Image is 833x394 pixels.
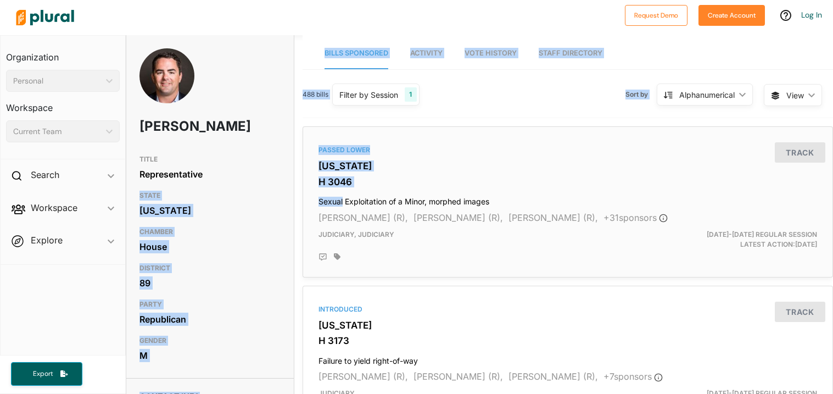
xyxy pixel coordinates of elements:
h4: Failure to yield right-of-way [318,351,817,366]
button: Create Account [698,5,765,26]
span: [PERSON_NAME] (R), [318,371,408,382]
span: [DATE]-[DATE] Regular Session [707,230,817,238]
div: [US_STATE] [139,202,281,219]
h4: Sexual Exploitation of a Minor, morphed images [318,192,817,207]
h3: Workspace [6,92,120,116]
div: House [139,238,281,255]
a: Log In [801,10,822,20]
img: Headshot of Micah Caskey [139,48,194,113]
h2: Search [31,169,59,181]
h3: [US_STATE] [318,160,817,171]
h3: [US_STATE] [318,320,817,331]
span: + 7 sponsor s [603,371,663,382]
span: [PERSON_NAME] (R), [508,212,598,223]
span: Vote History [465,49,517,57]
span: Sort by [625,90,657,99]
div: Current Team [13,126,102,137]
h3: TITLE [139,153,281,166]
h3: CHAMBER [139,225,281,238]
span: [PERSON_NAME] (R), [413,212,503,223]
div: Add Position Statement [318,253,327,262]
button: Track [775,302,825,322]
span: [PERSON_NAME] (R), [318,212,408,223]
h3: Organization [6,41,120,65]
h3: STATE [139,189,281,202]
div: Personal [13,75,102,87]
button: Request Demo [625,5,687,26]
div: Add tags [334,253,340,260]
span: Export [25,369,60,379]
div: Representative [139,166,281,182]
span: Bills Sponsored [325,49,388,57]
span: Activity [410,49,443,57]
a: Vote History [465,38,517,69]
div: Filter by Session [339,89,398,101]
div: 89 [139,275,281,291]
a: Request Demo [625,9,687,20]
div: 1 [405,87,416,102]
div: Alphanumerical [679,89,735,101]
a: Staff Directory [539,38,602,69]
h3: PARTY [139,298,281,311]
span: View [786,90,804,101]
h1: [PERSON_NAME] [139,110,224,143]
h3: H 3046 [318,176,817,187]
div: Latest Action: [DATE] [653,230,825,249]
h3: DISTRICT [139,262,281,275]
a: Activity [410,38,443,69]
span: + 31 sponsor s [603,212,668,223]
span: [PERSON_NAME] (R), [508,371,598,382]
button: Track [775,142,825,163]
div: M [139,347,281,364]
span: [PERSON_NAME] (R), [413,371,503,382]
div: Republican [139,311,281,328]
span: 488 bills [303,90,328,99]
span: Judiciary, Judiciary [318,230,394,238]
h3: H 3173 [318,335,817,346]
div: Passed Lower [318,145,817,155]
div: Introduced [318,304,817,314]
a: Create Account [698,9,765,20]
h3: GENDER [139,334,281,347]
button: Export [11,362,82,386]
a: Bills Sponsored [325,38,388,69]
